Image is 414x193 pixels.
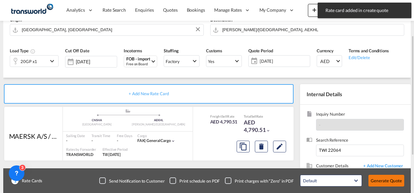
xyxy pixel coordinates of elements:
[360,163,404,170] span: + Add New Customer
[244,114,276,119] div: Total Rate
[128,122,190,127] div: [PERSON_NAME]/[GEOGRAPHIC_DATA]
[11,177,19,184] span: 1
[222,114,227,118] span: Sell
[208,59,214,64] div: Yes
[137,138,171,144] div: general cargo
[193,24,203,34] button: Clear Input
[171,139,175,143] md-icon: icon-chevron-down
[163,7,177,13] span: Quotes
[324,7,406,14] span: Rate card added in create quote
[300,84,411,104] div: Internal Details
[303,178,317,183] div: Default
[244,119,276,134] div: AED 4,790.51
[316,145,404,156] input: Enter search reference
[179,178,220,184] div: Print schedule on PDF
[206,48,222,53] span: Customs
[103,7,126,13] span: Rate Search
[65,48,90,53] span: Cut Off Date
[206,55,242,67] md-select: Select Customs: Yes
[210,114,238,119] div: Freight Rate
[124,48,142,53] span: Incoterms
[10,48,35,53] span: Load Type
[99,177,164,184] md-checkbox: Checkbox No Ink
[310,6,318,14] md-icon: icon-plus 400-fg
[124,56,157,67] md-select: Select Incoterms: FOB - import Free on Board
[66,122,128,127] div: [GEOGRAPHIC_DATA]
[316,111,404,119] span: Inquiry Number
[187,7,205,13] span: Bookings
[316,163,360,170] span: Customer Details
[19,178,42,184] span: Rate Cards
[124,109,132,112] md-icon: assets/icons/custom/ship-fill.svg
[66,152,93,157] span: TRANSWORLD
[91,133,110,138] div: Transit Time
[91,138,110,144] div: -
[308,4,338,17] button: icon-plus 400-fgNewicon-chevron-down
[248,48,273,53] span: Quote Period
[129,91,169,96] span: + Add New Rate Card
[126,61,150,66] div: Free on Board
[10,24,204,36] md-input-container: Shanghai, CNSHA
[137,133,175,138] div: Cargo
[10,17,21,22] span: Origin
[260,58,308,64] span: [DATE]
[76,59,117,64] input: Select
[48,57,58,65] md-icon: icon-chevron-down
[66,138,85,144] div: -
[166,59,180,64] div: Factory
[66,133,85,138] div: Sailing Date
[237,141,250,152] button: Copy
[66,7,85,13] span: Analytics
[316,137,404,145] span: Search Reference
[117,133,132,138] div: Free Days
[117,138,118,144] div: -
[21,57,37,66] div: 20GP x1
[66,147,96,152] div: Rates by Forwarder
[145,138,146,143] span: |
[239,143,247,150] md-icon: assets/icons/custom/copyQuote.svg
[22,24,200,35] input: Search by Door/Port
[126,57,150,61] div: FOB - import
[317,55,342,67] md-select: Select Currency: د.إ AEDUnited Arab Emirates Dirham
[266,128,270,133] md-icon: icon-chevron-down
[225,177,294,184] md-checkbox: Checkbox No Ink
[349,54,389,60] div: Edit/Delete
[273,141,286,152] button: Edit
[164,48,179,53] span: Stuffing
[319,122,321,127] span: -
[103,152,121,158] div: Till 31 Oct 2025
[235,178,294,184] div: Print charges with “Zero” in PDF
[10,3,54,18] img: f753ae806dec11f0841701cdfdf085c0.png
[103,147,127,152] div: Effective Period
[251,114,256,118] span: Sell
[258,57,310,66] span: [DATE]
[103,152,121,157] span: Till [DATE]
[249,57,256,65] md-icon: icon-calendar
[210,119,238,125] div: AED 4,790.51
[317,48,334,53] span: Currency
[259,7,286,13] span: My Company
[66,118,128,122] div: CNSHA
[109,178,164,184] div: Send Notification to Customer
[349,48,389,53] span: Terms and Conditions
[310,7,335,12] span: New
[9,132,58,141] div: MAERSK A/S / TDWC-DUBAI
[4,84,294,104] div: + Add New Rate Card
[255,141,268,152] button: Delete
[30,49,35,54] md-icon: icon-information-outline
[222,24,401,35] input: Search by Door/Port
[66,152,96,158] div: TRANSWORLD
[214,7,242,13] span: Manage Rates
[128,118,190,122] div: AEKHL
[170,177,220,184] md-checkbox: Checkbox No Ink
[320,58,335,65] span: AED
[137,138,147,143] span: FAK
[210,17,232,22] span: Destination
[368,175,404,187] button: Generate Quote
[10,55,59,67] div: 20GP x1icon-chevron-down
[210,24,404,36] md-input-container: Mina Khalifa/Abu Dhabi, AEKHL
[164,55,200,67] md-select: Select Stuffing: Factory
[135,7,154,13] span: Enquiries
